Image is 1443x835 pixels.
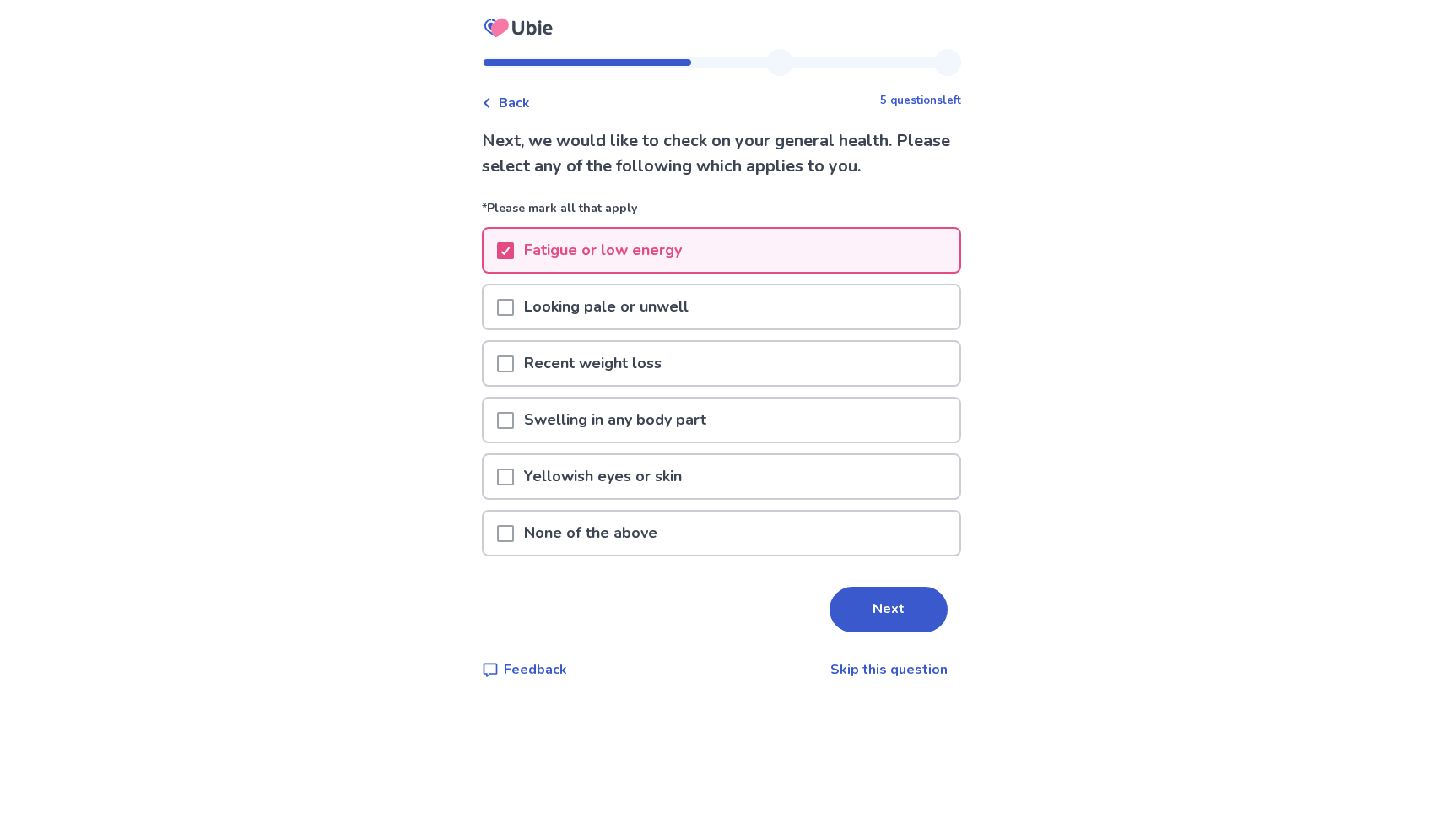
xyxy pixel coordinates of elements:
[504,659,567,680] p: Feedback
[514,455,692,498] p: Yellowish eyes or skin
[880,93,961,110] p: 5 questions left
[514,512,667,555] p: None of the above
[514,229,692,272] p: Fatigue or low energy
[514,285,699,328] p: Looking pale or unwell
[830,660,948,679] a: Skip this question
[482,128,961,179] p: Next, we would like to check on your general health. Please select any of the following which app...
[482,199,961,227] p: *Please mark all that apply
[830,587,948,632] button: Next
[514,342,672,385] p: Recent weight loss
[482,659,567,680] a: Feedback
[514,399,716,442] p: Swelling in any body part
[499,93,530,113] span: Back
